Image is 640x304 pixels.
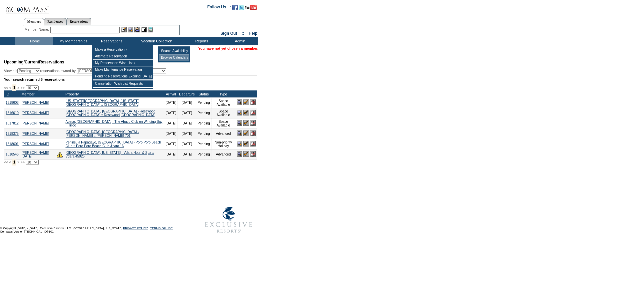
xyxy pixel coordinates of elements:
[245,5,257,10] img: Subscribe to our YouTube Channel
[237,130,242,136] img: View Reservation
[164,149,177,160] td: [DATE]
[150,227,173,230] a: TERMS OF USE
[12,84,17,91] span: 1
[6,92,9,96] a: ID
[196,128,211,139] td: Pending
[4,60,39,64] span: Upcoming/Current
[237,110,242,115] img: View Reservation
[66,109,156,117] a: [GEOGRAPHIC_DATA], [GEOGRAPHIC_DATA] - Rosewood [GEOGRAPHIC_DATA] :: Rosewood [GEOGRAPHIC_DATA]
[25,27,50,32] div: Member Name:
[6,153,19,156] a: 1818546
[196,118,211,128] td: Pending
[199,203,258,237] img: Exclusive Resorts
[9,86,11,90] span: <
[243,130,249,136] img: Confirm Reservation
[164,128,177,139] td: [DATE]
[66,130,139,137] a: [GEOGRAPHIC_DATA], [GEOGRAPHIC_DATA] - [PERSON_NAME] :: [PERSON_NAME] 701
[178,139,196,149] td: [DATE]
[178,128,196,139] td: [DATE]
[159,54,189,61] td: Browse Calendars
[66,151,154,158] a: [GEOGRAPHIC_DATA], [US_STATE] - Vdara Hotel & Spa :: Vdara 45026
[93,80,153,87] td: Cancellation Wish List Requests
[219,92,227,96] a: Type
[178,149,196,160] td: [DATE]
[141,27,147,32] img: Reservations
[237,99,242,105] img: View Reservation
[237,120,242,126] img: View Reservation
[4,86,8,90] span: <<
[178,108,196,118] td: [DATE]
[232,7,238,11] a: Become our fan on Facebook
[196,149,211,160] td: Pending
[239,5,244,10] img: Follow us on Twitter
[93,73,153,80] td: Pending Reservations Expiring [DATE]
[22,132,49,135] a: [PERSON_NAME]
[211,118,235,128] td: Space Available
[148,27,153,32] img: b_calculator.gif
[130,37,182,45] td: Vacation Collection
[196,97,211,108] td: Pending
[243,141,249,146] img: Confirm Reservation
[198,46,258,50] span: You have not yet chosen a member.
[164,118,177,128] td: [DATE]
[196,139,211,149] td: Pending
[211,128,235,139] td: Advanced
[66,140,161,148] a: Peninsula Papagayo, [GEOGRAPHIC_DATA] - Poro Poro Beach Club :: Poro Poro Beach Club Jicaro 16
[250,110,256,115] img: Cancel Reservation
[15,37,53,45] td: Home
[6,142,19,146] a: 1818601
[66,120,163,127] a: Abaco, [GEOGRAPHIC_DATA] - The Abaco Club on Winding Bay :: Tilloo
[6,132,19,135] a: 1818375
[250,141,256,146] img: Cancel Reservation
[178,97,196,108] td: [DATE]
[53,37,92,45] td: My Memberships
[237,141,242,146] img: View Reservation
[245,7,257,11] a: Subscribe to our YouTube Channel
[243,99,249,105] img: Confirm Reservation
[211,108,235,118] td: Space Available
[4,60,64,64] span: Reservations
[66,18,91,25] a: Reservations
[128,27,133,32] img: View
[211,149,235,160] td: Advanced
[243,120,249,126] img: Confirm Reservation
[199,92,209,96] a: Status
[22,101,49,104] a: [PERSON_NAME]
[17,86,19,90] span: >
[6,101,19,104] a: 1818603
[93,60,153,66] td: My Reservation Wish List »
[123,227,148,230] a: PRIVACY POLICY
[220,37,258,45] td: Admin
[4,160,8,164] span: <<
[12,159,17,166] span: 1
[20,86,24,90] span: >>
[4,77,257,81] div: Your search returned 6 reservations
[57,151,63,158] img: There are insufficient days and/or tokens to cover this reservation
[250,120,256,126] img: Cancel Reservation
[232,5,238,10] img: Become our fan on Facebook
[249,31,257,36] a: Help
[250,130,256,136] img: Cancel Reservation
[22,142,49,146] a: [PERSON_NAME]
[20,160,24,164] span: >>
[6,111,19,115] a: 1816610
[196,108,211,118] td: Pending
[207,4,231,12] td: Follow Us ::
[22,151,49,158] a: [PERSON_NAME][DATE]
[250,99,256,105] img: Cancel Reservation
[44,18,66,25] a: Residences
[22,111,49,115] a: [PERSON_NAME]
[164,139,177,149] td: [DATE]
[92,37,130,45] td: Reservations
[237,151,242,157] img: View Reservation
[178,118,196,128] td: [DATE]
[121,27,127,32] img: b_edit.gif
[66,99,139,106] a: [US_STATE][GEOGRAPHIC_DATA], [US_STATE][GEOGRAPHIC_DATA] :: [GEOGRAPHIC_DATA]
[93,53,153,60] td: Alternate Reservation
[93,66,153,73] td: Make Maintenance Reservation
[24,18,44,25] a: Members
[220,31,237,36] a: Sign Out
[243,151,249,157] img: Confirm Reservation
[166,92,176,96] a: Arrival
[211,139,235,149] td: Non-priority Holiday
